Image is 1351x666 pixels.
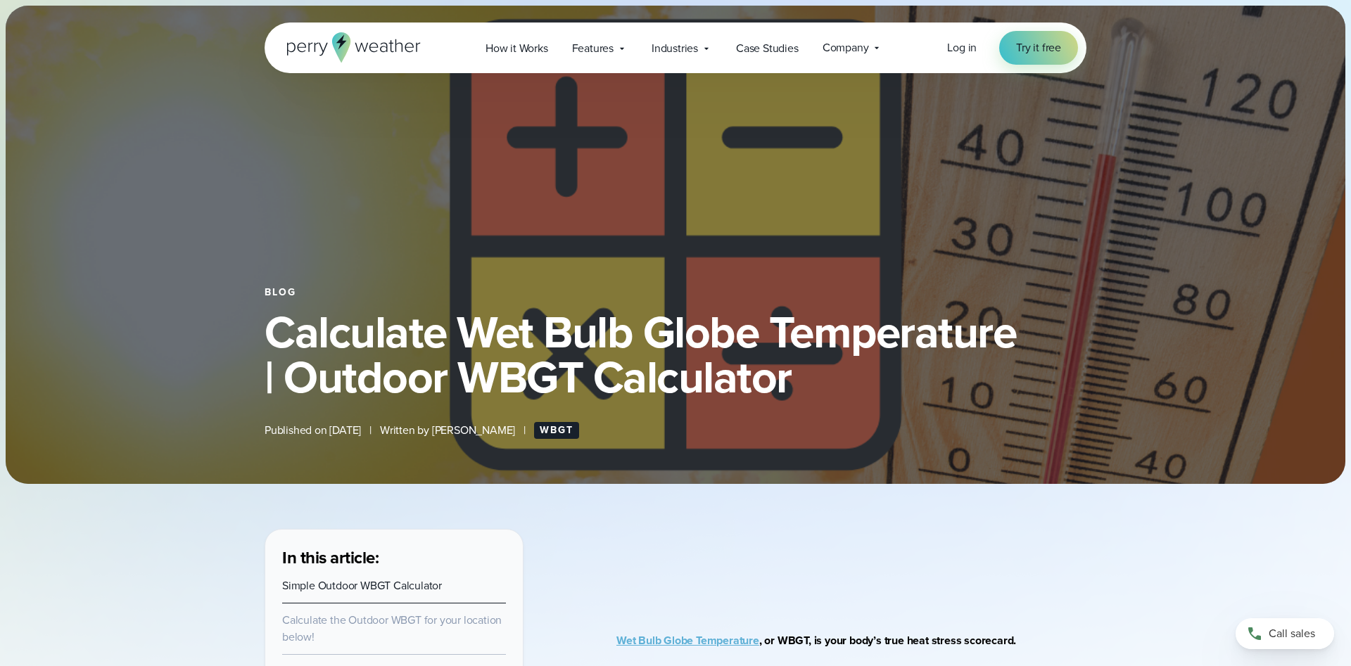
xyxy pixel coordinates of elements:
strong: , or WBGT, is your body’s true heat stress scorecard. [616,632,1016,648]
span: How it Works [486,40,548,57]
span: Case Studies [736,40,799,57]
a: Case Studies [724,34,811,63]
a: Simple Outdoor WBGT Calculator [282,577,442,594]
a: Wet Bulb Globe Temperature [616,632,759,648]
span: Try it free [1016,39,1061,56]
span: Industries [652,40,698,57]
span: | [524,422,526,439]
div: Blog [265,287,1086,298]
a: Try it free [999,31,1078,65]
span: | [369,422,372,439]
span: Company [823,39,869,56]
span: Features [572,40,614,57]
a: Call sales [1236,618,1334,649]
h1: Calculate Wet Bulb Globe Temperature | Outdoor WBGT Calculator [265,309,1086,399]
a: Log in [947,39,977,56]
span: Written by [PERSON_NAME] [380,422,515,439]
a: Calculate the Outdoor WBGT for your location below! [282,612,502,645]
h3: In this article: [282,546,506,569]
a: How it Works [474,34,560,63]
a: WBGT [534,422,579,439]
span: Published on [DATE] [265,422,361,439]
iframe: WBGT Explained: Listen as we break down all you need to know about WBGT Video [657,529,1045,587]
span: Call sales [1269,625,1315,642]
